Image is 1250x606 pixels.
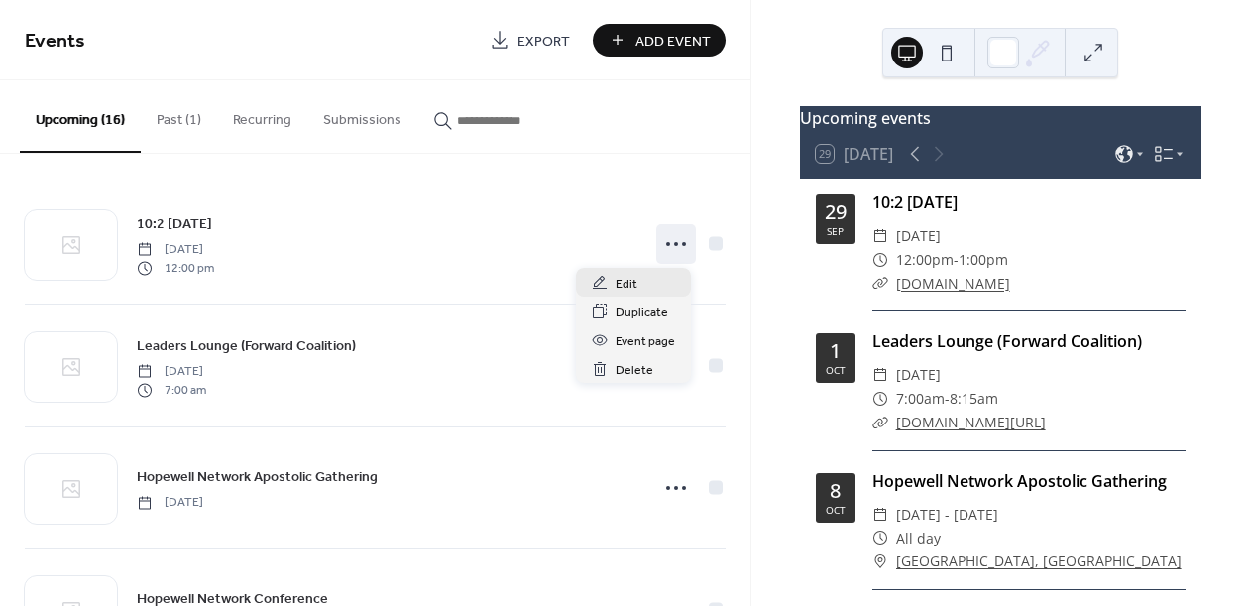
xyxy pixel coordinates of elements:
span: [DATE] [137,494,203,512]
span: Event page [616,331,675,352]
a: Leaders Lounge (Forward Coalition) [137,334,356,357]
div: Upcoming events [800,106,1201,130]
span: [DATE] - [DATE] [896,503,998,527]
a: 10:2 [DATE] [872,191,958,213]
span: 7:00am [896,387,945,411]
div: ​ [872,272,888,296]
span: Delete [616,360,653,381]
div: ​ [872,549,888,573]
div: ​ [872,387,888,411]
a: [DOMAIN_NAME][URL] [896,413,1046,431]
span: 1:00pm [959,248,1008,272]
div: ​ [872,224,888,248]
span: [DATE] [137,363,206,381]
span: 7:00 am [137,381,206,399]
div: 1 [830,341,841,361]
span: - [945,387,950,411]
a: Hopewell Network Apostolic Gathering [137,465,378,488]
div: ​ [872,527,888,550]
span: 8:15am [950,387,998,411]
div: Hopewell Network Apostolic Gathering [872,469,1186,493]
a: [GEOGRAPHIC_DATA], [GEOGRAPHIC_DATA] [896,549,1182,573]
span: Events [25,22,85,61]
div: Oct [826,365,846,375]
span: [DATE] [137,241,214,259]
div: ​ [872,248,888,272]
span: Add Event [635,31,711,52]
span: 12:00pm [896,248,954,272]
div: 8 [830,481,841,501]
button: Recurring [217,80,307,151]
span: 10:2 [DATE] [137,214,212,235]
span: - [954,248,959,272]
span: Hopewell Network Apostolic Gathering [137,467,378,488]
span: [DATE] [896,224,941,248]
div: ​ [872,411,888,434]
button: Add Event [593,24,726,57]
span: Duplicate [616,303,668,323]
span: Edit [616,274,637,295]
a: Export [475,24,585,57]
button: Submissions [307,80,417,151]
div: Oct [826,505,846,515]
a: 10:2 [DATE] [137,212,212,235]
div: Sep [827,226,844,236]
div: ​ [872,503,888,527]
button: Past (1) [141,80,217,151]
span: Leaders Lounge (Forward Coalition) [137,336,356,357]
a: Leaders Lounge (Forward Coalition) [872,330,1142,352]
div: ​ [872,363,888,387]
span: 12:00 pm [137,259,214,277]
div: 29 [825,202,847,222]
a: [DOMAIN_NAME] [896,274,1010,293]
span: All day [896,527,941,550]
button: Upcoming (16) [20,80,141,153]
span: [DATE] [896,363,941,387]
span: Export [517,31,570,52]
